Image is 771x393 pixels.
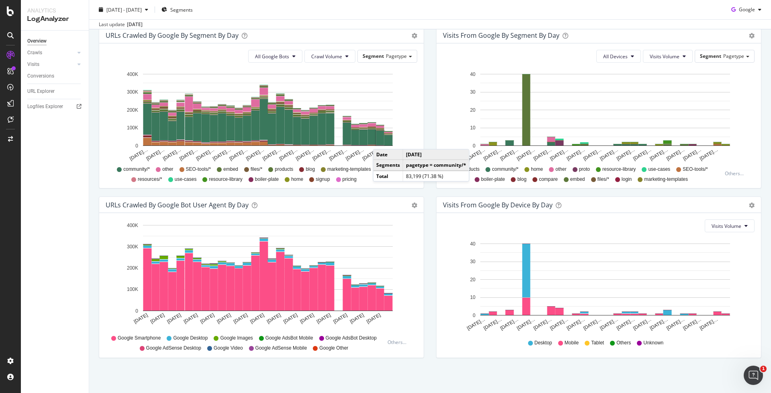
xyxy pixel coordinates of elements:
text: 400K [127,72,138,77]
span: other [555,166,566,173]
text: 10 [470,125,476,131]
text: [DATE] [365,312,381,325]
button: Visits Volume [705,219,755,232]
span: compare [539,176,558,183]
text: [DATE] [249,312,265,325]
span: Google AdsBot Mobile [265,335,313,342]
span: Pagetype [723,53,744,59]
div: Others... [725,170,747,177]
div: gear [749,33,755,39]
text: [DATE] [299,312,315,325]
text: 40 [470,241,476,247]
div: gear [412,203,417,208]
text: 30 [470,259,476,264]
svg: A chart. [443,239,755,332]
span: products [275,166,293,173]
div: LogAnalyzer [27,14,82,24]
text: 200K [127,265,138,271]
text: 100K [127,287,138,293]
a: Logfiles Explorer [27,102,83,111]
span: Google AdSense Desktop [146,345,201,352]
span: SEO-tools/* [186,166,211,173]
text: 10 [470,295,476,300]
div: Visits from Google By Segment By Day [443,31,559,39]
button: All Devices [596,50,641,63]
td: 83,199 (71.38 %) [403,170,469,181]
button: [DATE] - [DATE] [96,3,151,16]
button: All Google Bots [248,50,302,63]
span: Visits Volume [712,223,741,229]
span: blog [517,176,526,183]
td: Date [373,149,403,160]
span: Unknown [643,340,663,346]
text: 300K [127,244,138,250]
div: Analytics [27,6,82,14]
svg: A chart. [106,69,418,162]
span: proto [579,166,590,173]
div: [DATE] [127,21,143,28]
a: URL Explorer [27,87,83,96]
a: Overview [27,37,83,45]
span: embed [223,166,238,173]
text: 0 [135,308,138,314]
span: resources/* [138,176,162,183]
span: 1 [760,366,767,372]
text: [DATE] [316,312,332,325]
span: community/* [123,166,150,173]
span: other [162,166,173,173]
text: 400K [127,223,138,228]
a: Conversions [27,72,83,80]
span: use-cases [648,166,670,173]
span: Google AdSense Mobile [255,345,307,352]
div: Visits [27,60,39,69]
text: 100K [127,125,138,131]
text: 200K [127,107,138,113]
text: 0 [473,313,475,318]
span: Google Smartphone [118,335,161,342]
div: URL Explorer [27,87,55,96]
span: files/* [598,176,609,183]
text: [DATE] [282,312,298,325]
span: blog [306,166,315,173]
div: gear [412,33,417,39]
button: Crawl Volume [304,50,355,63]
text: 0 [135,143,138,149]
svg: A chart. [443,69,755,162]
div: Conversions [27,72,54,80]
div: Logfiles Explorer [27,102,63,111]
span: products [461,166,479,173]
span: pricing [343,176,357,183]
span: community/* [492,166,518,173]
span: SEO-tools/* [683,166,708,173]
div: Others... [388,339,410,346]
svg: A chart. [106,219,418,331]
span: login [622,176,632,183]
a: Visits [27,60,75,69]
text: 40 [470,72,476,77]
text: [DATE] [166,312,182,325]
text: 20 [470,277,476,282]
iframe: Intercom live chat [744,366,763,385]
span: Google AdsBot Desktop [326,335,377,342]
td: Segments [373,160,403,171]
span: Google [739,6,755,13]
div: URLs Crawled by Google bot User Agent By Day [106,201,249,209]
span: Crawl Volume [311,53,342,60]
span: Segments [170,6,193,13]
span: signup [316,176,330,183]
span: Google Video [214,345,243,352]
span: Segment [363,53,384,59]
span: home [531,166,543,173]
span: Pagetype [386,53,407,59]
text: 30 [470,89,476,95]
button: Segments [158,3,196,16]
text: 0 [473,143,475,149]
span: Visits Volume [650,53,679,60]
span: Others [616,340,631,346]
span: Google Desktop [173,335,208,342]
text: [DATE] [332,312,349,325]
text: [DATE] [233,312,249,325]
text: 300K [127,89,138,95]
